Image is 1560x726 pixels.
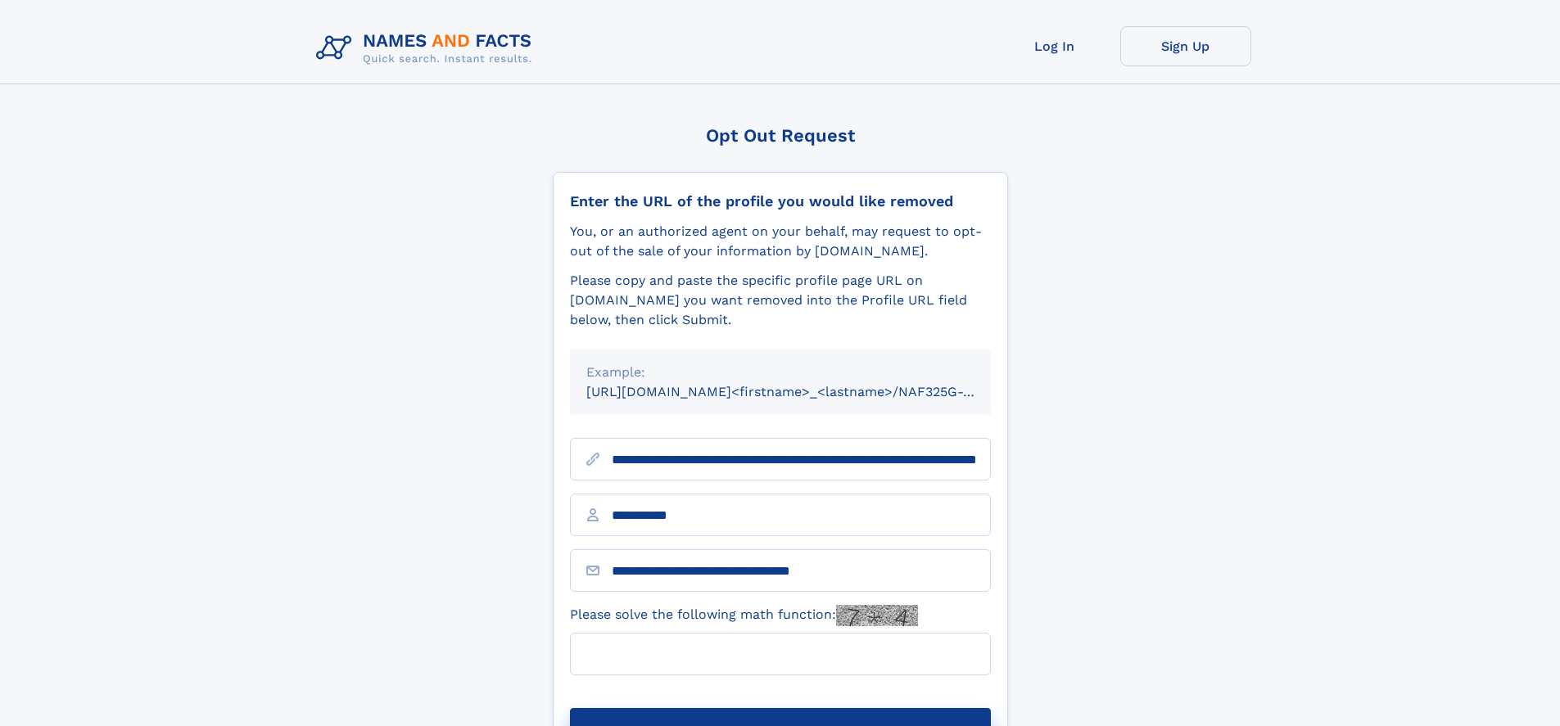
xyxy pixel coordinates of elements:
[310,26,545,70] img: Logo Names and Facts
[586,384,1022,399] small: [URL][DOMAIN_NAME]<firstname>_<lastname>/NAF325G-xxxxxxxx
[553,125,1008,146] div: Opt Out Request
[570,222,991,261] div: You, or an authorized agent on your behalf, may request to opt-out of the sale of your informatio...
[570,605,918,626] label: Please solve the following math function:
[989,26,1120,66] a: Log In
[586,363,974,382] div: Example:
[570,192,991,210] div: Enter the URL of the profile you would like removed
[1120,26,1251,66] a: Sign Up
[570,271,991,330] div: Please copy and paste the specific profile page URL on [DOMAIN_NAME] you want removed into the Pr...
